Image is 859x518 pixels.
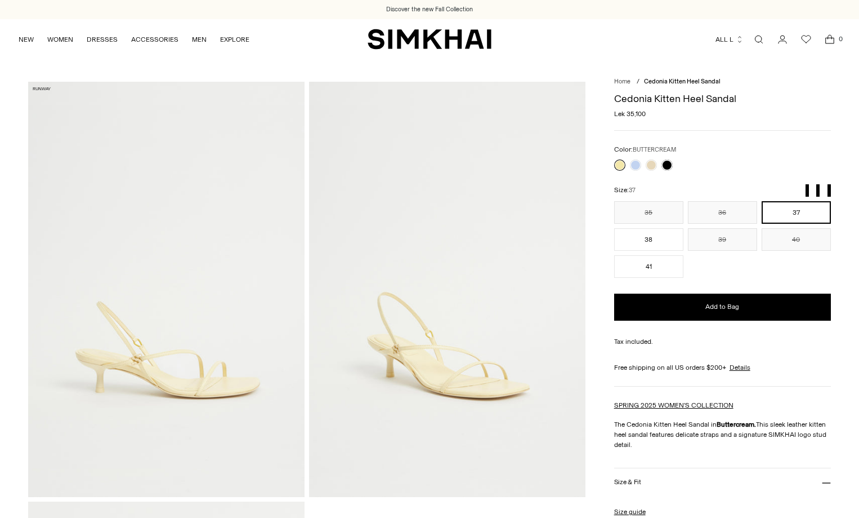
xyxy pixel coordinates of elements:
[818,28,841,51] a: Open cart modal
[614,77,831,87] nav: breadcrumbs
[762,228,831,251] button: 40
[19,27,34,52] a: NEW
[762,201,831,224] button: 37
[87,27,118,52] a: DRESSES
[28,82,305,497] img: Cedonia Kitten Heel Sandal
[614,362,831,373] div: Free shipping on all US orders $200+
[614,255,683,278] button: 41
[795,28,817,51] a: Wishlist
[192,27,207,52] a: MEN
[614,109,646,119] span: Lek 35,100
[47,27,73,52] a: WOMEN
[309,82,585,497] img: Cedonia Kitten Heel Sandal
[717,420,756,428] strong: Buttercream.
[614,185,636,196] label: Size:
[644,78,721,85] span: Cedonia Kitten Heel Sandal
[629,187,636,194] span: 37
[131,27,178,52] a: ACCESSORIES
[614,337,831,347] div: Tax included.
[614,94,831,104] h1: Cedonia Kitten Heel Sandal
[835,34,845,44] span: 0
[614,144,676,155] label: Color:
[688,201,757,224] button: 36
[614,78,630,85] a: Home
[748,28,770,51] a: Open search modal
[368,28,491,50] a: SIMKHAI
[637,77,639,87] div: /
[614,419,831,450] p: The Cedonia Kitten Heel Sandal in This sleek leather kitten heel sandal features delicate straps ...
[730,362,750,373] a: Details
[614,201,683,224] button: 35
[633,146,676,153] span: BUTTERCREAM
[614,468,831,497] button: Size & Fit
[220,27,249,52] a: EXPLORE
[614,507,646,517] a: Size guide
[614,401,733,409] a: SPRING 2025 WOMEN'S COLLECTION
[705,302,739,312] span: Add to Bag
[614,479,641,486] h3: Size & Fit
[771,28,794,51] a: Go to the account page
[614,294,831,321] button: Add to Bag
[688,228,757,251] button: 39
[715,27,744,52] button: ALL L
[386,5,473,14] a: Discover the new Fall Collection
[614,228,683,251] button: 38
